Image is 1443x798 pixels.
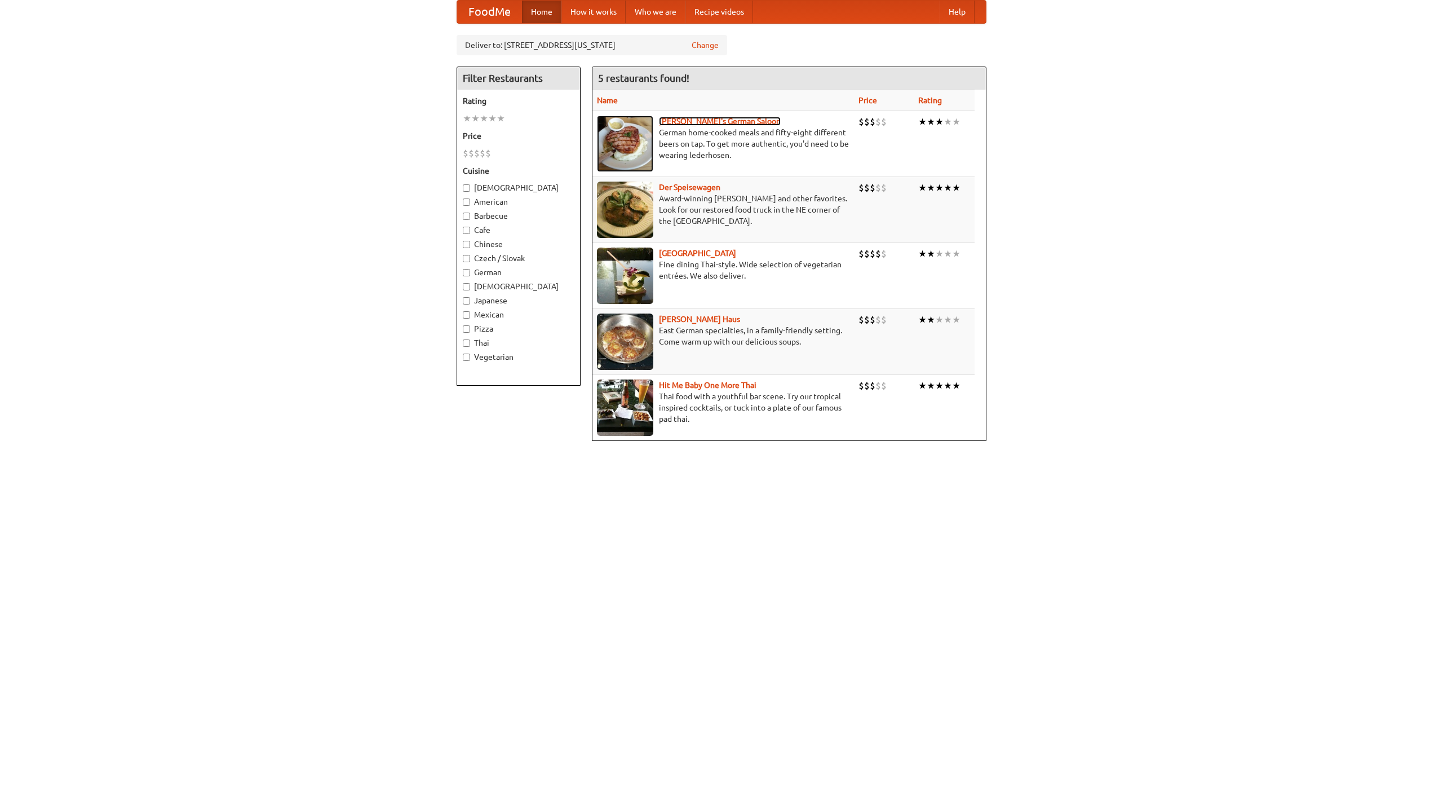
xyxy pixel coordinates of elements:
h4: Filter Restaurants [457,67,580,90]
li: ★ [935,380,944,392]
img: esthers.jpg [597,116,653,172]
a: Help [940,1,975,23]
input: German [463,269,470,276]
li: $ [858,116,864,128]
li: ★ [471,112,480,125]
label: Barbecue [463,210,574,222]
a: Price [858,96,877,105]
input: Pizza [463,325,470,333]
li: ★ [952,380,960,392]
p: Fine dining Thai-style. Wide selection of vegetarian entrées. We also deliver. [597,259,849,281]
label: Thai [463,337,574,349]
li: ★ [918,116,927,128]
li: $ [485,147,491,160]
li: $ [870,314,875,326]
li: ★ [935,182,944,194]
li: $ [474,147,480,160]
img: satay.jpg [597,248,653,304]
input: [DEMOGRAPHIC_DATA] [463,283,470,290]
li: ★ [944,116,952,128]
label: Pizza [463,323,574,334]
img: babythai.jpg [597,380,653,436]
p: East German specialties, in a family-friendly setting. Come warm up with our delicious soups. [597,325,849,347]
input: Barbecue [463,213,470,220]
b: Der Speisewagen [659,183,720,192]
li: $ [875,314,881,326]
li: ★ [497,112,505,125]
li: ★ [944,182,952,194]
input: Thai [463,340,470,347]
li: $ [870,116,875,128]
a: [PERSON_NAME] Haus [659,315,740,324]
label: Cafe [463,224,574,236]
li: ★ [927,248,935,260]
label: [DEMOGRAPHIC_DATA] [463,281,574,292]
li: ★ [463,112,471,125]
p: German home-cooked meals and fifty-eight different beers on tap. To get more authentic, you'd nee... [597,127,849,161]
li: ★ [952,182,960,194]
li: $ [881,248,887,260]
li: ★ [944,248,952,260]
li: $ [870,182,875,194]
div: Deliver to: [STREET_ADDRESS][US_STATE] [457,35,727,55]
li: $ [881,116,887,128]
li: $ [480,147,485,160]
a: Name [597,96,618,105]
li: $ [864,314,870,326]
li: ★ [927,380,935,392]
input: [DEMOGRAPHIC_DATA] [463,184,470,192]
li: $ [875,116,881,128]
li: ★ [935,248,944,260]
li: ★ [944,380,952,392]
li: $ [881,380,887,392]
li: ★ [952,248,960,260]
li: ★ [918,314,927,326]
li: $ [864,116,870,128]
ng-pluralize: 5 restaurants found! [598,73,689,83]
a: Home [522,1,561,23]
b: Hit Me Baby One More Thai [659,381,756,390]
a: FoodMe [457,1,522,23]
li: ★ [927,116,935,128]
li: ★ [944,314,952,326]
li: ★ [952,116,960,128]
a: [PERSON_NAME]'s German Saloon [659,117,781,126]
li: $ [864,380,870,392]
li: ★ [927,314,935,326]
li: ★ [918,248,927,260]
input: Czech / Slovak [463,255,470,262]
li: $ [468,147,474,160]
a: Who we are [626,1,685,23]
li: $ [870,248,875,260]
li: $ [858,248,864,260]
li: $ [864,248,870,260]
li: ★ [935,116,944,128]
li: ★ [480,112,488,125]
input: Chinese [463,241,470,248]
li: ★ [952,314,960,326]
label: Chinese [463,239,574,250]
li: ★ [488,112,497,125]
li: $ [870,380,875,392]
img: kohlhaus.jpg [597,314,653,370]
input: Japanese [463,297,470,305]
input: Vegetarian [463,354,470,361]
a: How it works [561,1,626,23]
a: Rating [918,96,942,105]
label: German [463,267,574,278]
li: $ [875,182,881,194]
li: ★ [927,182,935,194]
li: $ [858,182,864,194]
h5: Rating [463,95,574,107]
input: American [463,199,470,206]
li: $ [858,380,864,392]
li: $ [881,314,887,326]
p: Award-winning [PERSON_NAME] and other favorites. Look for our restored food truck in the NE corne... [597,193,849,227]
li: $ [864,182,870,194]
input: Mexican [463,311,470,319]
label: [DEMOGRAPHIC_DATA] [463,182,574,193]
a: [GEOGRAPHIC_DATA] [659,249,736,258]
